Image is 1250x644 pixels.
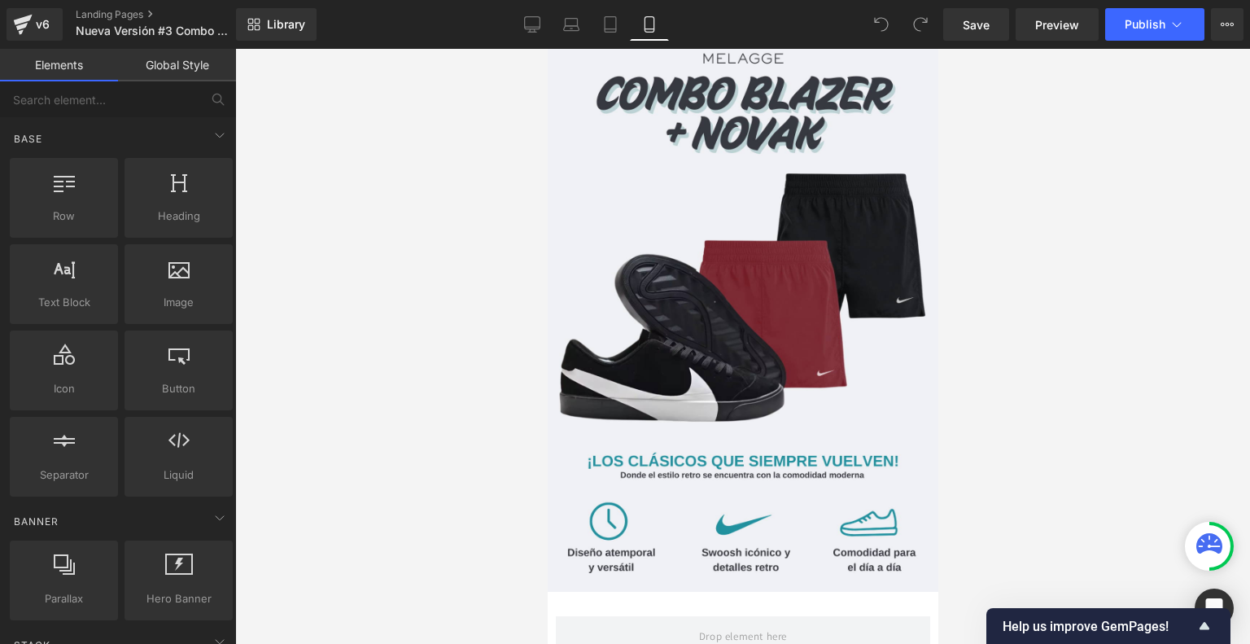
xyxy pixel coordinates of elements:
span: Banner [12,514,60,529]
span: Base [12,131,44,147]
a: Mobile [630,8,669,41]
button: Show survey - Help us improve GemPages! [1003,616,1214,636]
a: v6 [7,8,63,41]
button: More [1211,8,1243,41]
button: Undo [865,8,898,41]
span: Image [129,294,228,311]
a: Preview [1016,8,1099,41]
a: Landing Pages [76,8,263,21]
span: Nueva Versión #3 Combo Zapatos Blazer + [PERSON_NAME] [76,24,232,37]
div: v6 [33,14,53,35]
button: Publish [1105,8,1204,41]
a: Desktop [513,8,552,41]
span: Hero Banner [129,590,228,607]
a: New Library [236,8,317,41]
span: Separator [15,467,113,484]
span: Text Block [15,294,113,311]
span: Help us improve GemPages! [1003,619,1195,634]
a: Global Style [118,49,236,81]
span: Library [267,17,305,32]
div: Open Intercom Messenger [1195,589,1234,628]
span: Button [129,380,228,397]
span: Liquid [129,467,228,484]
span: Parallax [15,590,113,607]
a: Laptop [552,8,591,41]
span: Save [963,16,990,33]
a: Tablet [591,8,630,41]
button: Redo [904,8,937,41]
span: Icon [15,380,113,397]
span: Row [15,208,113,225]
span: Preview [1035,16,1079,33]
span: Publish [1125,18,1165,31]
span: Heading [129,208,228,225]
